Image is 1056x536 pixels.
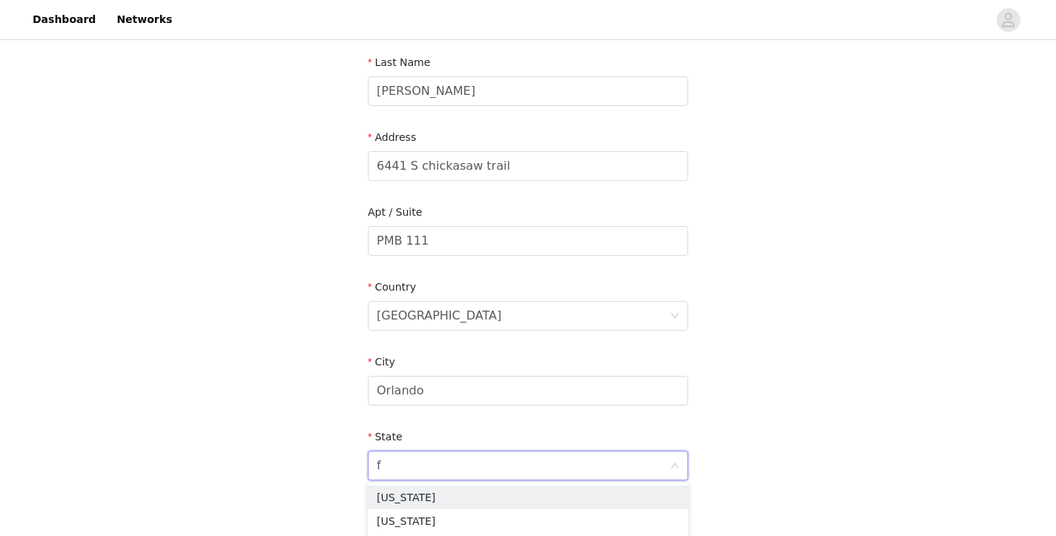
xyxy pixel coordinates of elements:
[108,3,181,36] a: Networks
[368,431,403,443] label: State
[368,509,688,533] li: [US_STATE]
[368,281,416,293] label: Country
[368,356,395,368] label: City
[368,206,422,218] label: Apt / Suite
[368,131,416,143] label: Address
[368,486,688,509] li: [US_STATE]
[368,56,430,68] label: Last Name
[670,311,679,322] i: icon: down
[24,3,105,36] a: Dashboard
[670,461,679,472] i: icon: down
[1001,8,1015,32] div: avatar
[377,302,501,330] div: United States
